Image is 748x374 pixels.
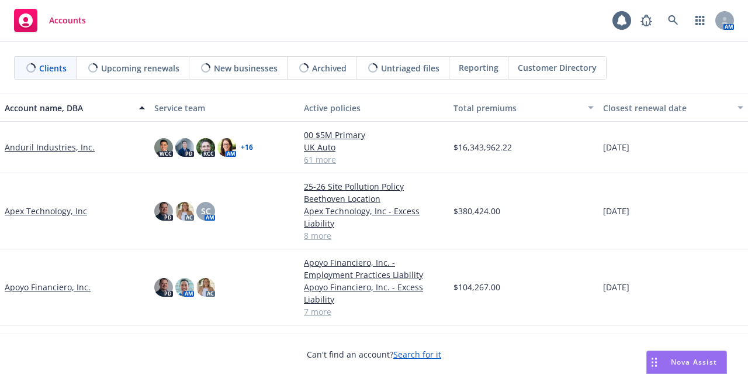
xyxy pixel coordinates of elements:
[603,205,629,217] span: [DATE]
[304,332,444,369] a: [PERSON_NAME] Tow & Service Center Inc. - Garage Keepers Liability
[304,306,444,318] a: 7 more
[9,4,91,37] a: Accounts
[662,9,685,32] a: Search
[304,141,444,153] a: UK Auto
[453,281,500,293] span: $104,267.00
[453,205,500,217] span: $380,424.00
[453,102,581,114] div: Total premiums
[175,138,194,157] img: photo
[175,278,194,297] img: photo
[304,281,444,306] a: Apoyo Financiero, Inc. - Excess Liability
[5,281,91,293] a: Apoyo Financiero, Inc.
[150,94,299,122] button: Service team
[241,144,253,151] a: + 16
[5,102,132,114] div: Account name, DBA
[671,357,717,367] span: Nova Assist
[304,153,444,166] a: 61 more
[312,62,347,74] span: Archived
[598,94,748,122] button: Closest renewal date
[646,351,727,374] button: Nova Assist
[603,281,629,293] span: [DATE]
[154,102,295,114] div: Service team
[214,62,278,74] span: New businesses
[459,61,498,74] span: Reporting
[154,278,173,297] img: photo
[647,351,662,373] div: Drag to move
[304,256,444,281] a: Apoyo Financiero, Inc. - Employment Practices Liability
[603,102,730,114] div: Closest renewal date
[304,229,444,242] a: 8 more
[196,278,215,297] img: photo
[635,9,658,32] a: Report a Bug
[196,138,215,157] img: photo
[49,16,86,25] span: Accounts
[154,202,173,221] img: photo
[381,62,439,74] span: Untriaged files
[453,141,512,153] span: $16,343,962.22
[39,62,67,74] span: Clients
[299,94,449,122] button: Active policies
[101,62,179,74] span: Upcoming renewals
[307,348,441,361] span: Can't find an account?
[217,138,236,157] img: photo
[175,202,194,221] img: photo
[154,138,173,157] img: photo
[304,180,444,205] a: 25-26 Site Pollution Policy Beethoven Location
[304,129,444,141] a: 00 $5M Primary
[5,141,95,153] a: Anduril Industries, Inc.
[449,94,598,122] button: Total premiums
[603,141,629,153] span: [DATE]
[304,205,444,229] a: Apex Technology, Inc - Excess Liability
[688,9,712,32] a: Switch app
[304,102,444,114] div: Active policies
[201,205,211,217] span: SC
[5,205,87,217] a: Apex Technology, Inc
[393,349,441,360] a: Search for it
[518,61,597,74] span: Customer Directory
